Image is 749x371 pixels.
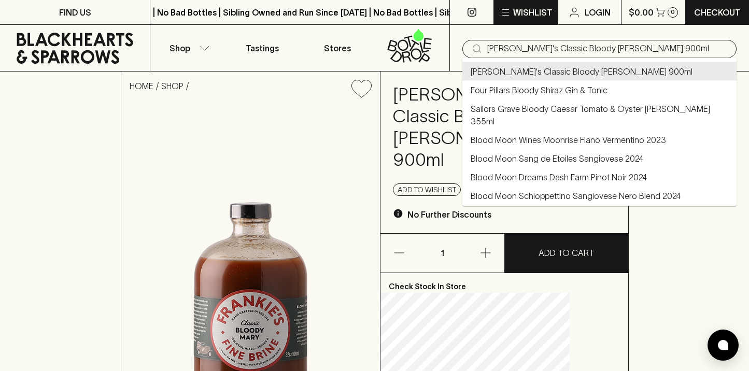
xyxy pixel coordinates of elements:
a: Blood Moon Schioppettino Sangiovese Nero Blend 2024 [471,190,681,202]
button: Shop [150,25,225,71]
button: ADD TO CART [505,234,628,273]
p: Login [585,6,611,19]
p: 1 [430,234,455,273]
p: FIND US [59,6,91,19]
p: $0.00 [629,6,654,19]
a: Stores [300,25,375,71]
a: [PERSON_NAME]'s Classic Bloody [PERSON_NAME] 900ml [471,65,693,78]
button: Add to wishlist [393,183,461,196]
p: Wishlist [513,6,553,19]
a: Blood Moon Sang de Etoiles Sangiovese 2024 [471,152,643,165]
a: HOME [130,81,153,91]
a: Tastings [225,25,300,71]
a: Four Pillars Bloody Shiraz Gin & Tonic [471,84,607,96]
button: Add to wishlist [347,76,376,102]
p: Stores [324,42,351,54]
img: bubble-icon [718,340,728,350]
a: Blood Moon Wines Moonrise Fiano Vermentino 2023 [471,134,666,146]
a: Blood Moon Dreams Dash Farm Pinot Noir 2024 [471,171,647,183]
a: SHOP [161,81,183,91]
a: Sailors Grave Bloody Caesar Tomato & Oyster [PERSON_NAME] 355ml [471,103,728,127]
p: ADD TO CART [539,247,594,259]
h4: [PERSON_NAME]'s Classic Bloody [PERSON_NAME] 900ml [393,84,546,171]
p: Checkout [694,6,741,19]
p: 0 [671,9,675,15]
input: Try "Pinot noir" [487,40,728,57]
p: Tastings [246,42,279,54]
p: No Further Discounts [407,208,491,221]
p: Check Stock In Store [380,273,628,293]
p: Shop [169,42,190,54]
